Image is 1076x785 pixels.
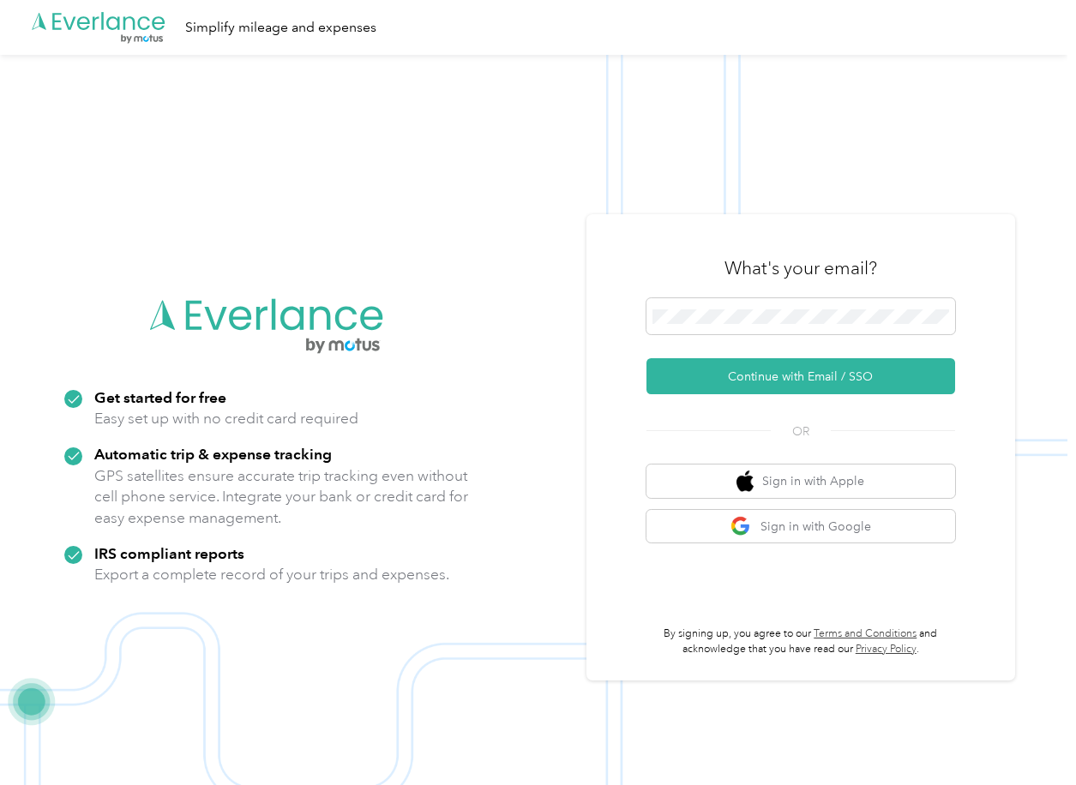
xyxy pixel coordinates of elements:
[646,626,955,656] p: By signing up, you agree to our and acknowledge that you have read our .
[646,358,955,394] button: Continue with Email / SSO
[185,17,376,39] div: Simplify mileage and expenses
[771,422,831,440] span: OR
[94,564,449,585] p: Export a complete record of your trips and expenses.
[856,643,917,656] a: Privacy Policy
[94,408,358,429] p: Easy set up with no credit card required
[814,627,917,640] a: Terms and Conditions
[980,689,1076,785] iframe: Everlance-gr Chat Button Frame
[94,465,469,529] p: GPS satellites ensure accurate trip tracking even without cell phone service. Integrate your bank...
[646,464,955,498] button: apple logoSign in with Apple
[730,516,752,537] img: google logo
[94,544,244,562] strong: IRS compliant reports
[94,445,332,463] strong: Automatic trip & expense tracking
[736,470,754,492] img: apple logo
[94,388,226,406] strong: Get started for free
[646,510,955,543] button: google logoSign in with Google
[724,256,877,280] h3: What's your email?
